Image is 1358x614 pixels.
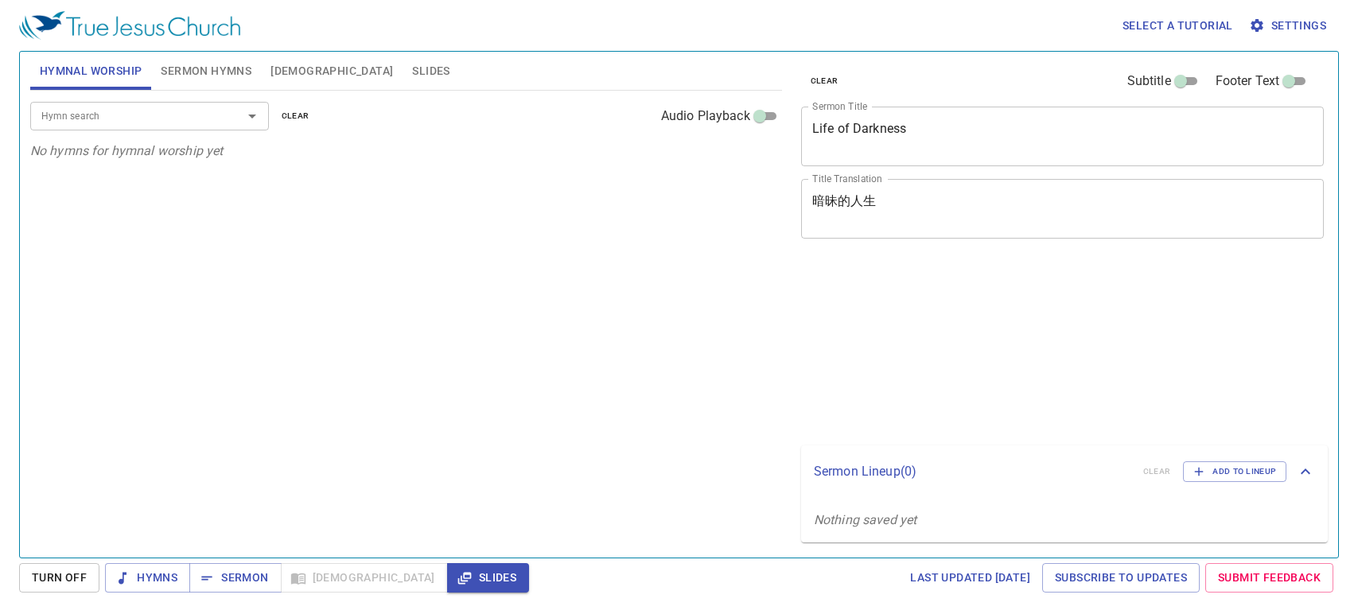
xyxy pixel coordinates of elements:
[1123,16,1233,36] span: Select a tutorial
[412,61,449,81] span: Slides
[661,107,750,126] span: Audio Playback
[1205,563,1333,593] a: Submit Feedback
[1218,568,1321,588] span: Submit Feedback
[1252,16,1326,36] span: Settings
[161,61,251,81] span: Sermon Hymns
[30,143,224,158] i: No hymns for hymnal worship yet
[40,61,142,81] span: Hymnal Worship
[1216,72,1280,91] span: Footer Text
[118,568,177,588] span: Hymns
[812,121,1313,151] textarea: Life of Darkness
[19,11,240,40] img: True Jesus Church
[1246,11,1333,41] button: Settings
[105,563,190,593] button: Hymns
[1042,563,1200,593] a: Subscribe to Updates
[19,563,99,593] button: Turn Off
[812,193,1313,223] textarea: 暗昧的人生
[801,445,1328,498] div: Sermon Lineup(0)clearAdd to Lineup
[904,563,1037,593] a: Last updated [DATE]
[1183,461,1286,482] button: Add to Lineup
[460,568,516,588] span: Slides
[447,563,529,593] button: Slides
[241,105,263,127] button: Open
[1193,464,1276,479] span: Add to Lineup
[32,568,87,588] span: Turn Off
[814,512,917,527] i: Nothing saved yet
[814,462,1130,481] p: Sermon Lineup ( 0 )
[272,107,319,126] button: clear
[1116,11,1239,41] button: Select a tutorial
[282,109,309,123] span: clear
[910,568,1030,588] span: Last updated [DATE]
[1055,568,1187,588] span: Subscribe to Updates
[189,563,281,593] button: Sermon
[811,74,839,88] span: clear
[202,568,268,588] span: Sermon
[801,72,848,91] button: clear
[270,61,393,81] span: [DEMOGRAPHIC_DATA]
[795,255,1221,440] iframe: from-child
[1127,72,1171,91] span: Subtitle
